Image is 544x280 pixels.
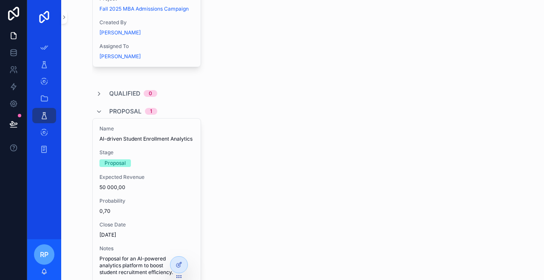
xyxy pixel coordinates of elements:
span: [DATE] [99,232,194,238]
span: Stage [99,149,194,156]
span: Assigned To [99,43,194,50]
div: Proposal [105,159,126,167]
span: Expected Revenue [99,174,194,181]
span: Created By [99,19,194,26]
span: Proposal for an AI-powered analytics platform to boost student recruitment efficiency. [99,255,194,276]
div: 0 [149,90,152,97]
span: Name [99,125,194,132]
div: scrollable content [27,34,61,168]
span: Notes [99,245,194,252]
img: App logo [37,10,51,24]
span: RP [40,249,48,260]
div: 1 [150,108,152,115]
span: Qualified [109,89,140,98]
a: [PERSON_NAME] [99,53,141,60]
span: 50 000,00 [99,184,194,191]
span: AI-driven Student Enrollment Analytics [99,136,194,142]
a: Fall 2025 MBA Admissions Campaign [99,6,189,12]
span: Close Date [99,221,194,228]
span: Proposal [109,107,142,116]
span: 0,70 [99,208,194,215]
span: Probability [99,198,194,204]
a: [PERSON_NAME] [99,29,141,36]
